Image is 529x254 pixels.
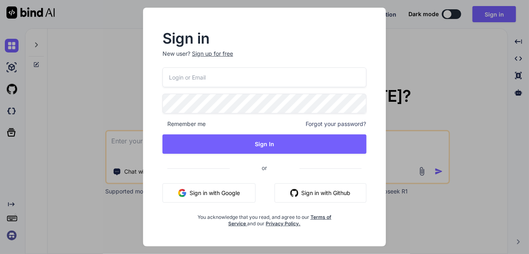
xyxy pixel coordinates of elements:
span: Forgot your password? [306,120,367,128]
button: Sign in with Github [275,183,367,203]
span: Remember me [162,120,206,128]
a: Privacy Policy. [266,220,301,227]
button: Sign in with Google [162,183,256,203]
h2: Sign in [162,32,367,45]
input: Login or Email [162,67,367,87]
img: github [290,189,298,197]
div: You acknowledge that you read, and agree to our and our [197,209,333,227]
button: Sign In [162,134,367,154]
img: google [178,189,186,197]
a: Terms of Service [229,214,332,227]
div: Sign up for free [192,50,233,58]
span: or [230,158,300,178]
p: New user? [162,50,367,67]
